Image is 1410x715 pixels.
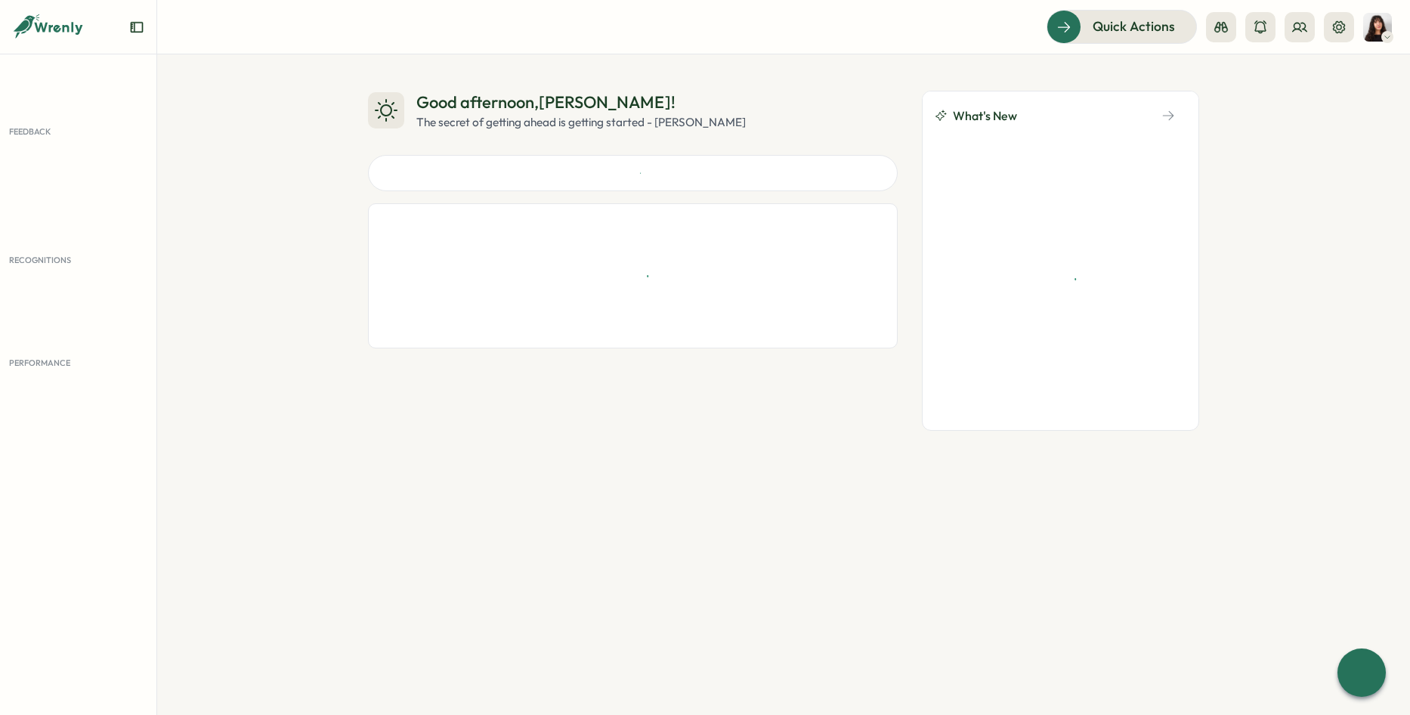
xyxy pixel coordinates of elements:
div: The secret of getting ahead is getting started - [PERSON_NAME] [416,114,746,131]
div: Good afternoon , [PERSON_NAME] ! [416,91,746,114]
span: Quick Actions [1093,17,1175,36]
img: Kelly Rosa [1363,13,1392,42]
span: What's New [953,107,1017,125]
button: Expand sidebar [129,20,144,35]
button: Quick Actions [1047,10,1197,43]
